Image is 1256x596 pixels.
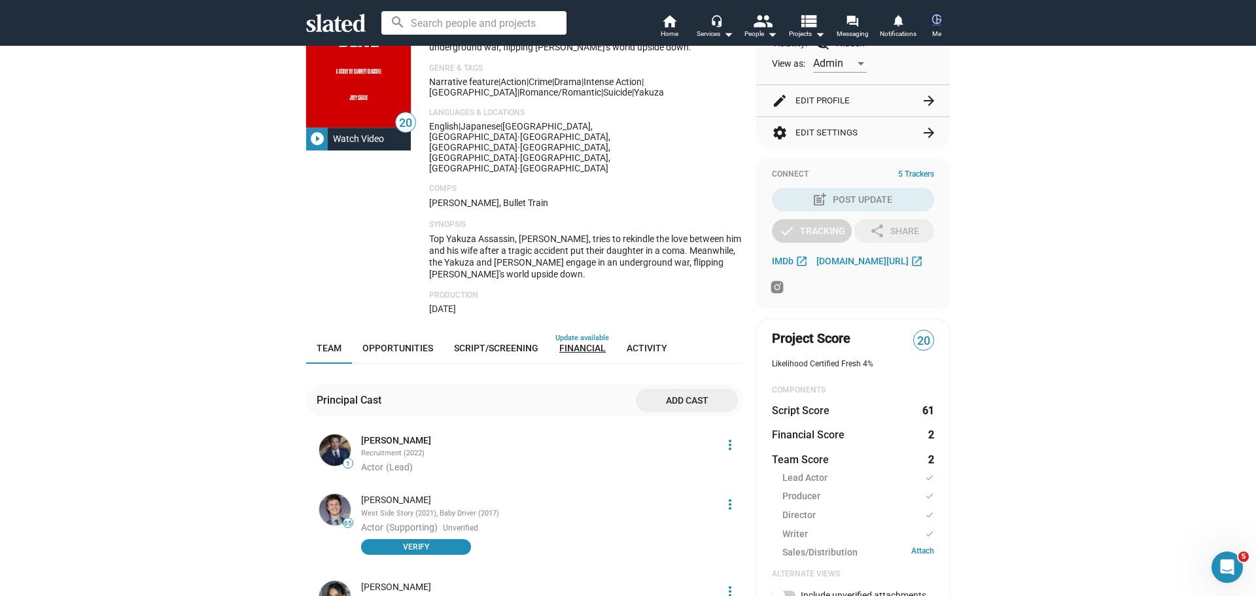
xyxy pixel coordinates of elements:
[764,26,780,42] mat-icon: arrow_drop_down
[722,437,738,453] mat-icon: more_vert
[782,490,820,504] span: Producer
[782,509,816,523] span: Director
[813,57,843,69] span: Admin
[925,509,934,521] mat-icon: check
[317,343,341,353] span: Team
[386,522,438,533] span: (Supporting)
[559,343,606,353] span: Financial
[632,87,634,97] span: |
[429,290,743,301] p: Production
[772,569,934,580] div: Alternate Views
[306,127,411,150] button: Watch Video
[869,223,885,239] mat-icon: share
[846,14,858,27] mat-icon: forum
[911,546,934,559] a: Attach
[429,87,517,97] span: [GEOGRAPHIC_DATA]
[772,58,805,70] span: View as:
[772,330,850,347] span: Project Score
[772,125,788,141] mat-icon: settings
[517,142,520,152] span: ·
[461,121,500,131] span: Japanese
[454,343,538,353] span: Script/Screening
[519,87,601,97] span: romance/romantic
[309,131,325,147] mat-icon: play_circle_filled
[429,304,456,314] span: [DATE]
[772,93,788,109] mat-icon: edit
[642,77,644,87] span: |
[1212,552,1243,583] iframe: Intercom live chat
[319,494,351,525] img: Ansel Elgort
[381,11,567,35] input: Search people and projects
[517,131,520,142] span: ·
[875,13,921,42] a: Notifications
[892,14,904,26] mat-icon: notifications
[361,522,383,533] span: Actor
[646,389,727,412] span: Add cast
[914,332,933,350] span: 20
[799,11,818,30] mat-icon: view_list
[527,77,529,87] span: |
[601,87,603,97] span: |
[880,26,916,42] span: Notifications
[328,127,389,150] div: Watch Video
[929,12,945,27] img: Garrett Glassell
[429,142,610,163] span: [GEOGRAPHIC_DATA], [GEOGRAPHIC_DATA]
[922,453,934,466] dd: 2
[343,460,353,468] span: 1
[921,9,952,43] button: Garrett GlassellMe
[814,188,892,211] div: Post Update
[812,26,828,42] mat-icon: arrow_drop_down
[789,26,825,42] span: Projects
[932,26,941,42] span: Me
[362,343,433,353] span: Opportunities
[795,254,808,267] mat-icon: open_in_new
[772,169,934,180] div: Connect
[500,77,527,87] span: Action
[854,219,934,243] button: Share
[429,77,498,87] span: Narrative feature
[616,332,678,364] a: Activity
[343,519,353,527] span: 65
[603,87,632,97] span: suicide
[1238,552,1249,562] span: 5
[429,234,741,279] span: Top Yakuza Assassin, [PERSON_NAME], tries to rekindle the love between him and his wife after a t...
[361,509,714,519] div: West Side Story (2021), Baby Driver (2017)
[816,256,909,266] span: [DOMAIN_NAME][URL]
[710,14,722,26] mat-icon: headset_mic
[744,26,777,42] div: People
[697,26,733,42] div: Services
[753,11,772,30] mat-icon: people
[549,332,616,364] a: Financial
[306,332,352,364] a: Team
[554,77,582,87] span: Drama
[520,163,608,173] span: [GEOGRAPHIC_DATA]
[552,77,554,87] span: |
[898,169,934,180] span: 5 Trackers
[772,428,845,442] dt: Financial Score
[361,539,471,555] button: Verify
[661,13,677,29] mat-icon: home
[352,332,444,364] a: Opportunities
[361,434,431,447] a: [PERSON_NAME]
[429,197,743,209] p: [PERSON_NAME], Bullet Train
[772,404,829,417] dt: Script Score
[429,184,743,194] p: Comps
[634,87,664,97] span: Yakuza
[782,528,808,542] span: Writer
[361,449,714,459] div: Recruitment (2022)
[816,253,926,269] a: [DOMAIN_NAME][URL]
[500,121,502,131] span: |
[772,385,934,396] div: COMPONENTS
[779,223,795,239] mat-icon: check
[582,77,584,87] span: |
[361,462,383,472] span: Actor
[429,121,459,131] span: English
[812,192,828,207] mat-icon: post_add
[498,77,500,87] span: |
[429,152,610,173] span: [GEOGRAPHIC_DATA], [GEOGRAPHIC_DATA]
[517,87,519,97] span: |
[772,117,934,149] button: Edit Settings
[517,163,520,173] span: ·
[922,404,934,417] dd: 61
[869,219,919,243] div: Share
